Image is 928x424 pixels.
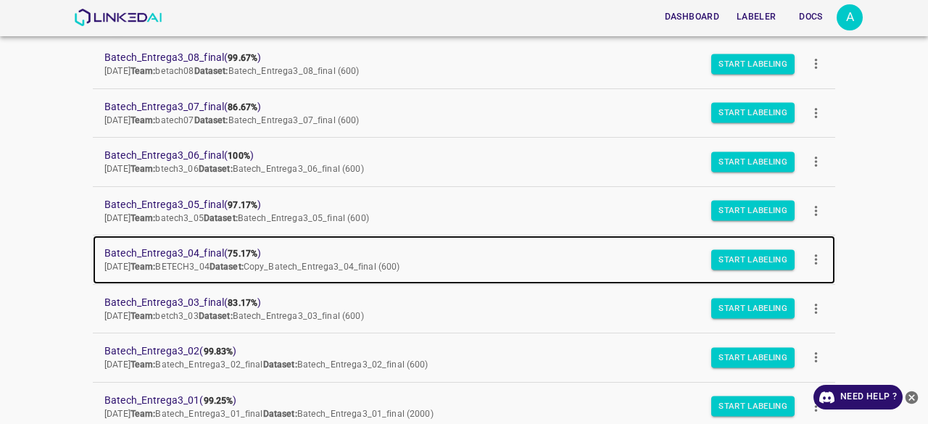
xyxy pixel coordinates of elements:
b: 99.83% [204,346,233,357]
b: Team: [130,262,156,272]
a: Batech_Entrega3_03_final(83.17%)[DATE]Team:betch3_03Dataset:Batech_Entrega3_03_final (600) [93,285,835,333]
button: Start Labeling [711,299,795,319]
a: Dashboard [656,2,728,32]
b: 86.67% [228,102,257,112]
button: more [800,390,832,423]
b: Dataset: [210,262,244,272]
b: Team: [130,115,156,125]
button: more [800,96,832,129]
b: 100% [228,151,250,161]
button: Labeler [731,5,782,29]
a: Batech_Entrega3_02(99.83%)[DATE]Team:Batech_Entrega3_02_finalDataset:Batech_Entrega3_02_final (600) [93,333,835,382]
button: more [800,48,832,80]
span: Batech_Entrega3_01 ( ) [104,393,800,408]
a: Batech_Entrega3_06_final(100%)[DATE]Team:btech3_06Dataset:Batech_Entrega3_06_final (600) [93,138,835,186]
span: [DATE] betach08 Batech_Entrega3_08_final (600) [104,66,360,76]
b: Dataset: [263,409,297,419]
b: Dataset: [263,359,297,370]
b: Team: [130,409,156,419]
button: Start Labeling [711,249,795,270]
b: 83.17% [228,298,257,308]
button: more [800,244,832,276]
span: [DATE] betch3_03 Batech_Entrega3_03_final (600) [104,311,364,321]
button: Start Labeling [711,347,795,367]
button: more [800,194,832,227]
b: Team: [130,66,156,76]
span: [DATE] batech3_05 Batech_Entrega3_05_final (600) [104,213,369,223]
b: Dataset: [199,164,233,174]
span: Batech_Entrega3_04_final ( ) [104,246,800,261]
b: Team: [130,359,156,370]
span: [DATE] batech07 Batech_Entrega3_07_final (600) [104,115,360,125]
b: Team: [130,311,156,321]
a: Need Help ? [813,385,903,410]
button: more [800,292,832,325]
b: Dataset: [194,115,228,125]
span: [DATE] btech3_06 Batech_Entrega3_06_final (600) [104,164,364,174]
span: Batech_Entrega3_03_final ( ) [104,295,800,310]
b: Team: [130,164,156,174]
b: Dataset: [199,311,233,321]
span: [DATE] BETECH3_04 Copy_Batech_Entrega3_04_final (600) [104,262,399,272]
span: Batech_Entrega3_06_final ( ) [104,148,800,163]
span: [DATE] Batech_Entrega3_02_final Batech_Entrega3_02_final (600) [104,359,428,370]
span: Batech_Entrega3_07_final ( ) [104,99,800,115]
a: Batech_Entrega3_04_final(75.17%)[DATE]Team:BETECH3_04Dataset:Copy_Batech_Entrega3_04_final (600) [93,236,835,284]
b: Team: [130,213,156,223]
button: more [800,146,832,178]
button: Start Labeling [711,201,795,221]
a: Batech_Entrega3_08_final(99.67%)[DATE]Team:betach08Dataset:Batech_Entrega3_08_final (600) [93,40,835,88]
div: A [837,4,863,30]
button: Open settings [837,4,863,30]
button: Start Labeling [711,396,795,417]
b: 99.67% [228,53,257,63]
b: Dataset: [194,66,228,76]
img: LinkedAI [74,9,162,26]
button: Start Labeling [711,103,795,123]
button: Docs [787,5,834,29]
b: Dataset: [204,213,238,223]
span: Batech_Entrega3_08_final ( ) [104,50,800,65]
button: Dashboard [659,5,725,29]
b: 97.17% [228,200,257,210]
b: 75.17% [228,249,257,259]
a: Batech_Entrega3_07_final(86.67%)[DATE]Team:batech07Dataset:Batech_Entrega3_07_final (600) [93,89,835,138]
span: Batech_Entrega3_05_final ( ) [104,197,800,212]
a: Batech_Entrega3_05_final(97.17%)[DATE]Team:batech3_05Dataset:Batech_Entrega3_05_final (600) [93,187,835,236]
button: Start Labeling [711,151,795,172]
button: close-help [903,385,921,410]
a: Docs [784,2,837,32]
span: Batech_Entrega3_02 ( ) [104,344,800,359]
button: Start Labeling [711,54,795,74]
a: Labeler [728,2,784,32]
span: [DATE] Batech_Entrega3_01_final Batech_Entrega3_01_final (2000) [104,409,434,419]
b: 99.25% [204,396,233,406]
button: more [800,341,832,374]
